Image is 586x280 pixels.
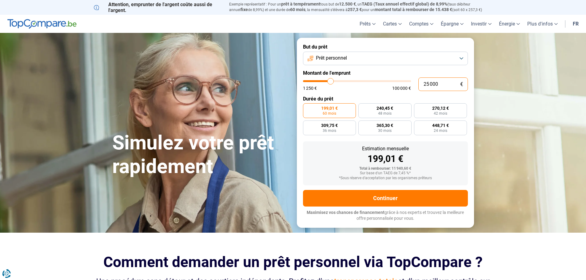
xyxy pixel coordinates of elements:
a: Plus d'infos [524,15,561,33]
button: Continuer [303,190,468,207]
label: But du prêt [303,44,468,50]
span: 1 250 € [303,86,317,90]
span: Prêt personnel [316,55,347,61]
span: 309,75 € [321,123,338,128]
a: Cartes [379,15,405,33]
span: 48 mois [378,112,392,115]
span: prêt à tempérament [281,2,320,6]
span: montant total à rembourser de 15.438 € [375,7,452,12]
span: 12.500 € [339,2,356,6]
a: Énergie [495,15,524,33]
span: € [460,82,463,87]
span: 60 mois [290,7,305,12]
span: Maximisez vos chances de financement [307,210,385,215]
a: fr [569,15,582,33]
span: 448,71 € [432,123,449,128]
span: 240,45 € [377,106,393,110]
p: Attention, emprunter de l'argent coûte aussi de l'argent. [94,2,222,13]
div: Estimation mensuelle [308,146,463,151]
h1: Simulez votre prêt rapidement [112,131,289,179]
div: Sur base d'un TAEG de 7,45 %* [308,171,463,175]
h2: Comment demander un prêt personnel via TopCompare ? [94,254,492,270]
span: 270,12 € [432,106,449,110]
span: TAEG (Taux annuel effectif global) de 8,99% [362,2,447,6]
p: grâce à nos experts et trouvez la meilleure offre personnalisée pour vous. [303,210,468,222]
img: TopCompare [7,19,77,29]
a: Comptes [405,15,437,33]
div: *Sous réserve d'acceptation par les organismes prêteurs [308,176,463,180]
span: 60 mois [323,112,336,115]
a: Épargne [437,15,467,33]
span: 257,3 € [348,7,362,12]
span: 30 mois [378,129,392,132]
div: Total à rembourser: 11 940,60 € [308,167,463,171]
p: Exemple représentatif : Pour un tous but de , un (taux débiteur annuel de 8,99%) et une durée de ... [229,2,492,13]
div: 199,01 € [308,154,463,164]
span: 42 mois [434,112,447,115]
span: fixe [241,7,248,12]
label: Durée du prêt [303,96,468,102]
label: Montant de l'emprunt [303,70,468,76]
span: 365,30 € [377,123,393,128]
a: Investir [467,15,495,33]
span: 24 mois [434,129,447,132]
span: 36 mois [323,129,336,132]
a: Prêts [356,15,379,33]
span: 100 000 € [392,86,411,90]
button: Prêt personnel [303,52,468,65]
span: 199,01 € [321,106,338,110]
